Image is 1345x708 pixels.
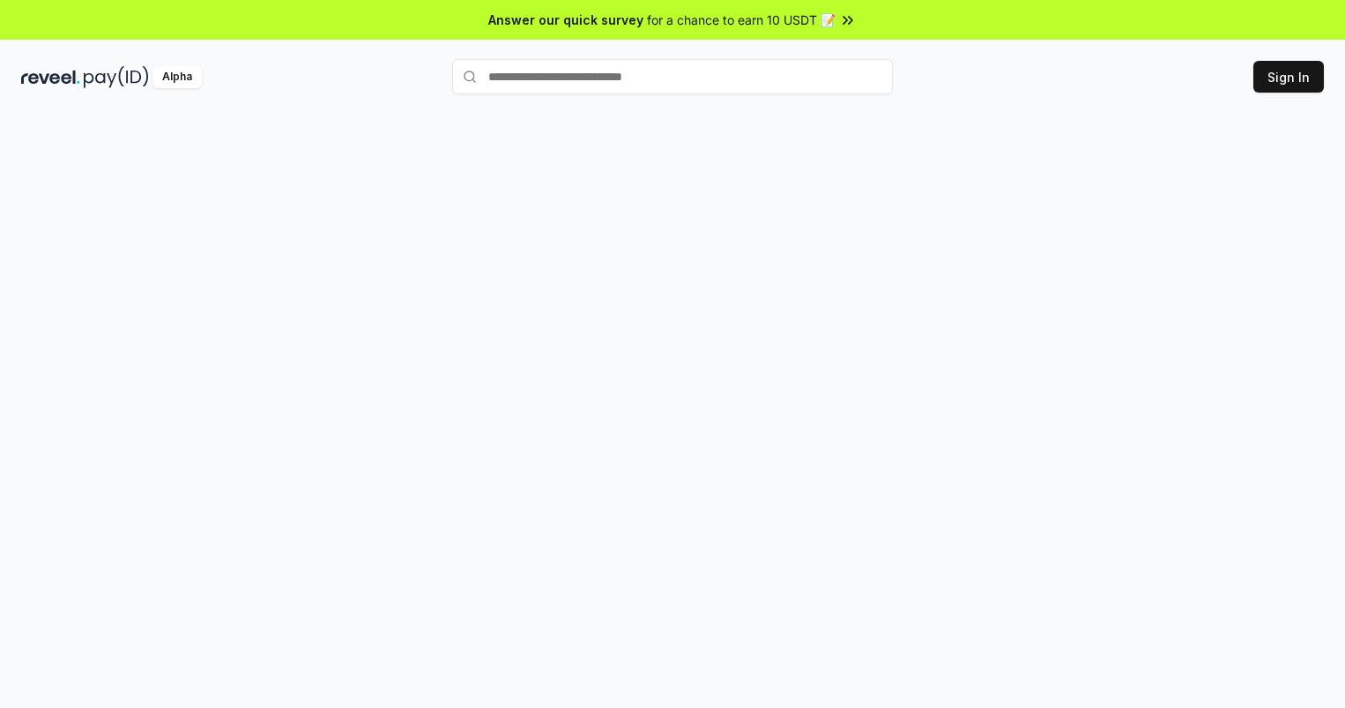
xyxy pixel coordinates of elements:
div: Alpha [152,66,202,88]
span: for a chance to earn 10 USDT 📝 [647,11,836,29]
img: reveel_dark [21,66,80,88]
img: pay_id [84,66,149,88]
span: Answer our quick survey [488,11,643,29]
button: Sign In [1253,61,1324,93]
